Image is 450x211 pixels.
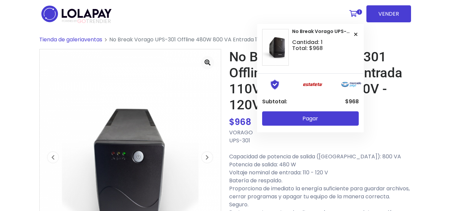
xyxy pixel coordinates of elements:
strong: Subtotal: [262,99,287,105]
nav: breadcrumb [39,36,411,49]
h1: No Break Vorago UPS-301 Offline 480W 800 VA Entrada 110V - 120V Salida 110V - 120V regulador [229,49,411,113]
img: logo [39,3,114,24]
span: GO [77,17,86,25]
span: TRENDIER [62,18,111,24]
span: 968 [234,116,251,128]
span: POWERED BY [62,19,77,23]
img: Shield [260,79,290,90]
span: No Break Vorago UPS-301 Offline 480W 800 VA Entrada 110V - 120V Salida 110V - 120V regulador [292,29,351,34]
a: 1 [346,4,364,24]
a: No Break Vorago UPS-301 Offline 480W 800 VA Entrada 110V - 120V Salida 110V - 120V regulador [262,29,359,34]
button: Pagar [262,111,359,126]
span: No Break Vorago UPS-301 Offline 480W 800 VA Entrada 110V - 120V Salida 110V - 120V regulador [109,36,355,43]
button: Quitar del carrito [353,29,359,40]
span: $968 [345,98,359,105]
img: small_1687472158687.png [262,29,289,66]
div: $ [229,116,411,129]
span: 1 [357,9,362,15]
img: Estafeta Logo [298,79,328,90]
a: VENDER [366,5,411,22]
span: Cantidad: 1 Total: $968 [292,39,323,51]
img: Mercado Pago Logo [336,79,366,90]
a: Tienda de galeriaventas [39,36,102,43]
